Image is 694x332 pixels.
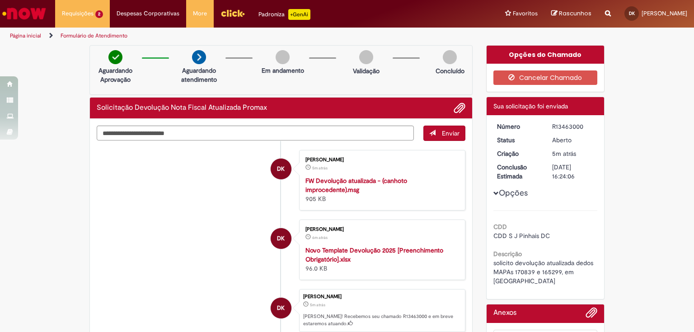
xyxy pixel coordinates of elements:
[493,102,568,110] span: Sua solicitação foi enviada
[490,149,546,158] dt: Criação
[443,50,457,64] img: img-circle-grey.png
[454,102,465,114] button: Adicionar anexos
[310,302,325,308] span: 5m atrás
[552,163,594,181] div: [DATE] 16:24:06
[62,9,94,18] span: Requisições
[305,157,456,163] div: [PERSON_NAME]
[117,9,179,18] span: Despesas Corporativas
[586,307,597,323] button: Adicionar anexos
[10,32,41,39] a: Página inicial
[552,150,576,158] time: 29/08/2025 15:24:03
[487,46,605,64] div: Opções do Chamado
[493,259,595,285] span: solicito devolução atualizada dedos MAPAs 170839 e 165299, em [GEOGRAPHIC_DATA]
[276,50,290,64] img: img-circle-grey.png
[490,163,546,181] dt: Conclusão Estimada
[310,302,325,308] time: 29/08/2025 15:24:03
[559,9,591,18] span: Rascunhos
[277,297,285,319] span: DK
[629,10,635,16] span: DK
[305,227,456,232] div: [PERSON_NAME]
[442,129,460,137] span: Enviar
[493,223,507,231] b: CDD
[305,246,443,263] a: Novo Template Devolução 2025 [Preenchimento Obrigatório].xlsx
[97,126,414,141] textarea: Digite sua mensagem aqui...
[493,309,516,317] h2: Anexos
[277,228,285,249] span: DK
[193,9,207,18] span: More
[493,70,598,85] button: Cancelar Chamado
[513,9,538,18] span: Favoritos
[7,28,456,44] ul: Trilhas de página
[305,246,456,273] div: 96.0 KB
[493,250,522,258] b: Descrição
[277,158,285,180] span: DK
[552,150,576,158] span: 5m atrás
[551,9,591,18] a: Rascunhos
[436,66,464,75] p: Concluído
[97,104,267,112] h2: Solicitação Devolução Nota Fiscal Atualizada Promax Histórico de tíquete
[642,9,687,17] span: [PERSON_NAME]
[303,294,460,299] div: [PERSON_NAME]
[490,136,546,145] dt: Status
[288,9,310,20] p: +GenAi
[220,6,245,20] img: click_logo_yellow_360x200.png
[552,149,594,158] div: 29/08/2025 15:24:03
[312,235,328,240] span: 6m atrás
[312,165,328,171] time: 29/08/2025 15:23:56
[108,50,122,64] img: check-circle-green.png
[359,50,373,64] img: img-circle-grey.png
[305,177,407,194] a: FW Devolução atualizada - (canhoto improcedente).msg
[552,136,594,145] div: Aberto
[490,122,546,131] dt: Número
[1,5,47,23] img: ServiceNow
[61,32,127,39] a: Formulário de Atendimento
[177,66,221,84] p: Aguardando atendimento
[312,235,328,240] time: 29/08/2025 15:23:09
[192,50,206,64] img: arrow-next.png
[258,9,310,20] div: Padroniza
[493,232,550,240] span: CDD S J Pinhais DC
[271,228,291,249] div: Daniel Luiz Klimpel
[262,66,304,75] p: Em andamento
[303,313,460,327] p: [PERSON_NAME]! Recebemos seu chamado R13463000 e em breve estaremos atuando.
[271,298,291,318] div: Daniel Luiz Klimpel
[271,159,291,179] div: Daniel Luiz Klimpel
[305,176,456,203] div: 905 KB
[312,165,328,171] span: 5m atrás
[552,122,594,131] div: R13463000
[353,66,380,75] p: Validação
[423,126,465,141] button: Enviar
[95,10,103,18] span: 2
[94,66,137,84] p: Aguardando Aprovação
